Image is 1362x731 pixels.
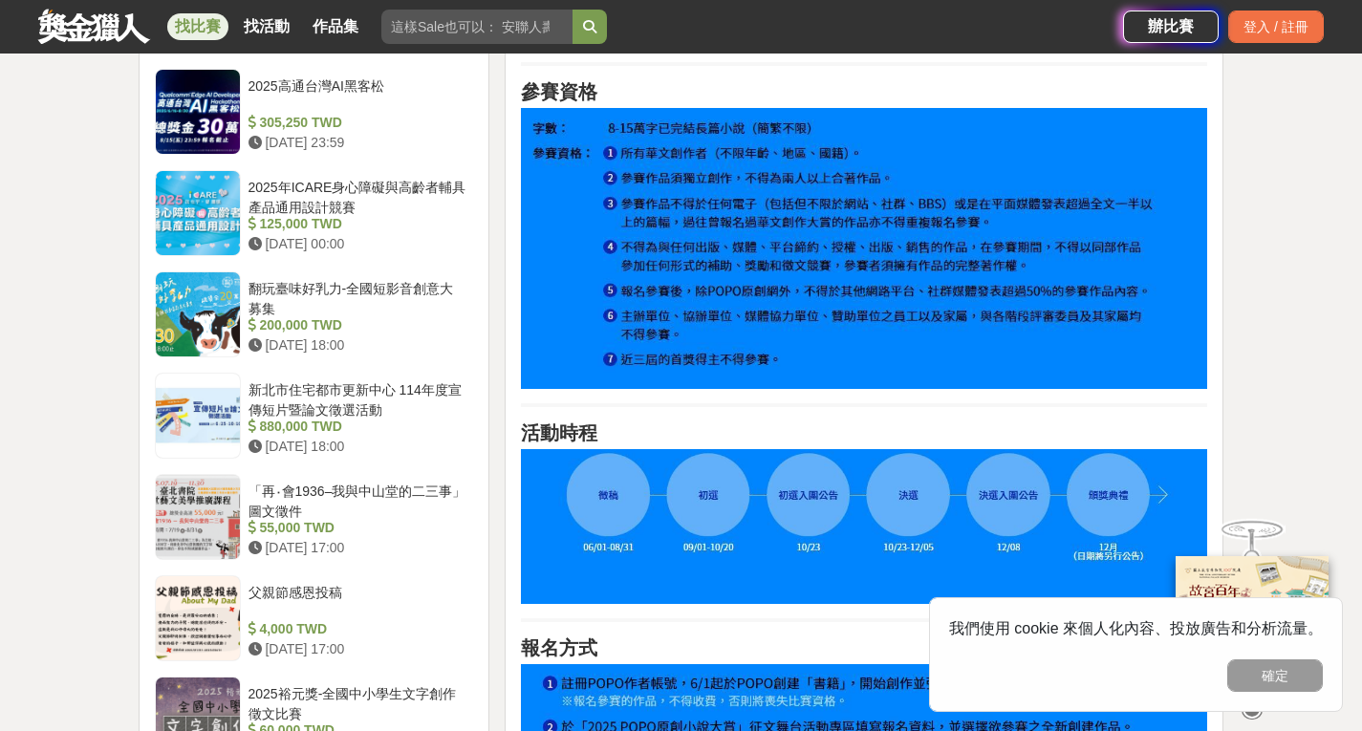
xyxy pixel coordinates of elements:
a: 辦比賽 [1123,11,1219,43]
a: 2025年ICARE身心障礙與高齡者輔具產品通用設計競賽 125,000 TWD [DATE] 00:00 [155,170,474,256]
div: [DATE] 17:00 [249,538,466,558]
input: 這樣Sale也可以： 安聯人壽創意銷售法募集 [381,10,573,44]
a: 找活動 [236,13,297,40]
a: 新北市住宅都市更新中心 114年度宣傳短片暨論文徵選活動 880,000 TWD [DATE] 18:00 [155,373,474,459]
div: 翻玩臺味好乳力-全國短影音創意大募集 [249,279,466,315]
div: 新北市住宅都市更新中心 114年度宣傳短片暨論文徵選活動 [249,380,466,417]
img: 3ae1322b-86f1-4937-9b31-e10bf994923a.jpg [521,449,1207,604]
div: 2025年ICARE身心障礙與高齡者輔具產品通用設計競賽 [249,178,466,214]
div: 父親節感恩投稿 [249,583,466,619]
div: 2025裕元獎-全國中小學生文字創作徵文比賽 [249,684,466,720]
a: 找比賽 [167,13,228,40]
a: 翻玩臺味好乳力-全國短影音創意大募集 200,000 TWD [DATE] 18:00 [155,271,474,357]
div: 登入 / 註冊 [1228,11,1324,43]
a: 作品集 [305,13,366,40]
div: [DATE] 00:00 [249,234,466,254]
a: 「再‧會1936–我與中山堂的二三事」圖文徵件 55,000 TWD [DATE] 17:00 [155,474,474,560]
div: 55,000 TWD [249,518,466,538]
div: 2025高通台灣AI黑客松 [249,76,466,113]
div: 880,000 TWD [249,417,466,437]
div: 「再‧會1936–我與中山堂的二三事」圖文徵件 [249,482,466,518]
div: [DATE] 23:59 [249,133,466,153]
div: [DATE] 18:00 [249,335,466,355]
button: 確定 [1227,659,1323,692]
strong: 報名方式 [521,637,597,658]
div: [DATE] 17:00 [249,639,466,659]
div: 4,000 TWD [249,619,466,639]
strong: 活動時程 [521,422,597,443]
img: 968ab78a-c8e5-4181-8f9d-94c24feca916.png [1176,556,1329,683]
div: [DATE] 18:00 [249,437,466,457]
span: 我們使用 cookie 來個人化內容、投放廣告和分析流量。 [949,620,1323,636]
div: 125,000 TWD [249,214,466,234]
div: 305,250 TWD [249,113,466,133]
a: 2025高通台灣AI黑客松 305,250 TWD [DATE] 23:59 [155,69,474,155]
strong: 參賽資格 [521,81,597,102]
a: 父親節感恩投稿 4,000 TWD [DATE] 17:00 [155,575,474,661]
img: fb3efca2-6bc2-4ea7-b939-9ad1a47f7fd0.jpg [521,108,1207,389]
div: 200,000 TWD [249,315,466,335]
